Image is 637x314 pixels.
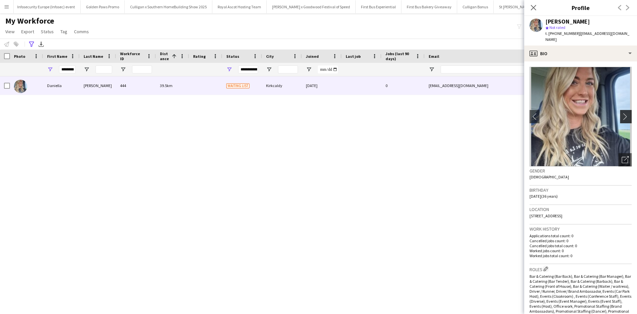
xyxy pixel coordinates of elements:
span: Rating [193,54,206,59]
button: St [PERSON_NAME]'s Family Experiential Event [494,0,583,13]
span: View [5,29,15,35]
a: Export [19,27,37,36]
span: 39.5km [160,83,173,88]
button: Open Filter Menu [84,66,90,72]
div: Kirkcaldy [262,76,302,95]
button: Golden Paws Promo [81,0,125,13]
input: First Name Filter Input [59,65,76,73]
span: Tag [60,29,67,35]
span: [STREET_ADDRESS] [530,213,562,218]
h3: Location [530,206,632,212]
div: [DATE] [302,76,342,95]
button: Infosecurity Europe (Infosec) event [12,0,81,13]
span: First Name [47,54,67,59]
span: Last Name [84,54,103,59]
a: Status [38,27,56,36]
button: [PERSON_NAME] x Goodwood Festival of Speed [267,0,356,13]
span: Distance [160,51,169,61]
span: Workforce ID [120,51,144,61]
button: Culligan x Southern HomeBuilding Show 2025 [125,0,212,13]
h3: Birthday [530,187,632,193]
h3: Profile [524,3,637,12]
p: Cancelled jobs total count: 0 [530,243,632,248]
span: Status [41,29,54,35]
span: [DATE] (36 years) [530,194,558,199]
button: First Bus Bakery Giveaway [401,0,457,13]
span: Photo [14,54,25,59]
span: Waiting list [226,83,249,88]
span: [DEMOGRAPHIC_DATA] [530,174,569,179]
input: Last Name Filter Input [96,65,112,73]
span: Jobs (last 90 days) [386,51,413,61]
div: 444 [116,76,156,95]
p: Cancelled jobs count: 0 [530,238,632,243]
h3: Work history [530,226,632,232]
button: Culligan Bonus [457,0,494,13]
span: Last job [346,54,361,59]
a: View [3,27,17,36]
span: Joined [306,54,319,59]
input: Email Filter Input [441,65,553,73]
div: [PERSON_NAME] [80,76,116,95]
app-action-btn: Export XLSX [37,40,45,48]
button: Royal Ascot Hosting Team [212,0,267,13]
img: Crew avatar or photo [530,67,632,166]
p: Worked jobs total count: 0 [530,253,632,258]
span: Email [429,54,439,59]
p: Applications total count: 0 [530,233,632,238]
button: Open Filter Menu [429,66,435,72]
a: Tag [58,27,70,36]
span: Not rated [549,25,565,30]
span: Status [226,54,239,59]
app-action-btn: Advanced filters [28,40,35,48]
button: First Bus Experiential [356,0,401,13]
span: City [266,54,274,59]
button: Open Filter Menu [306,66,312,72]
div: Daniella [43,76,80,95]
a: Comms [71,27,92,36]
div: Bio [524,46,637,61]
h3: Roles [530,265,632,272]
button: Open Filter Menu [226,66,232,72]
span: Comms [74,29,89,35]
span: My Workforce [5,16,54,26]
p: Worked jobs count: 0 [530,248,632,253]
h3: Gender [530,168,632,174]
div: [PERSON_NAME] [545,19,590,25]
button: Open Filter Menu [47,66,53,72]
div: 0 [382,76,425,95]
img: Daniella Barnes [14,80,27,93]
button: Open Filter Menu [120,66,126,72]
span: t. [PHONE_NUMBER] [545,31,580,36]
input: Joined Filter Input [318,65,338,73]
span: Export [21,29,34,35]
input: City Filter Input [278,65,298,73]
button: Open Filter Menu [266,66,272,72]
div: Open photos pop-in [618,153,632,166]
input: Workforce ID Filter Input [132,65,152,73]
div: [EMAIL_ADDRESS][DOMAIN_NAME] [425,76,557,95]
span: | [EMAIL_ADDRESS][DOMAIN_NAME] [545,31,629,42]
